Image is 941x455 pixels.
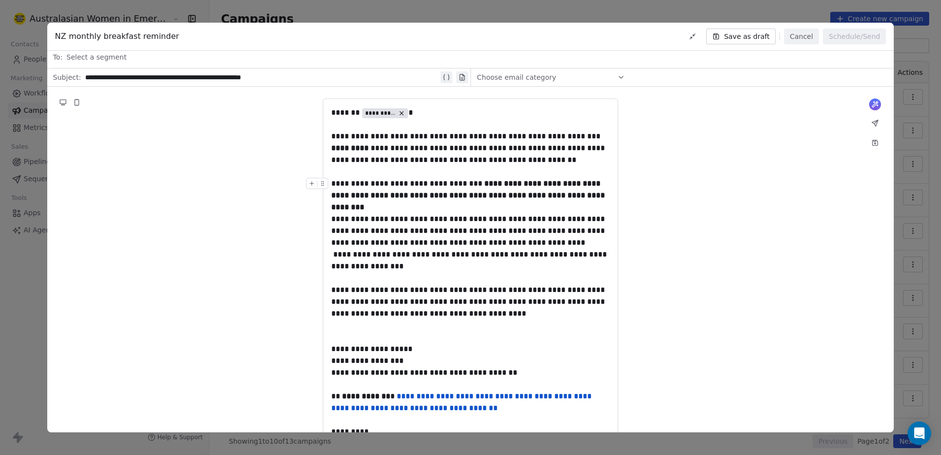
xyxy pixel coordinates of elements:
[784,29,819,44] button: Cancel
[55,31,179,42] span: NZ monthly breakfast reminder
[53,52,63,62] span: To:
[908,422,931,445] div: Open Intercom Messenger
[823,29,886,44] button: Schedule/Send
[477,72,556,82] span: Choose email category
[706,29,776,44] button: Save as draft
[66,52,126,62] span: Select a segment
[53,72,81,85] span: Subject:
